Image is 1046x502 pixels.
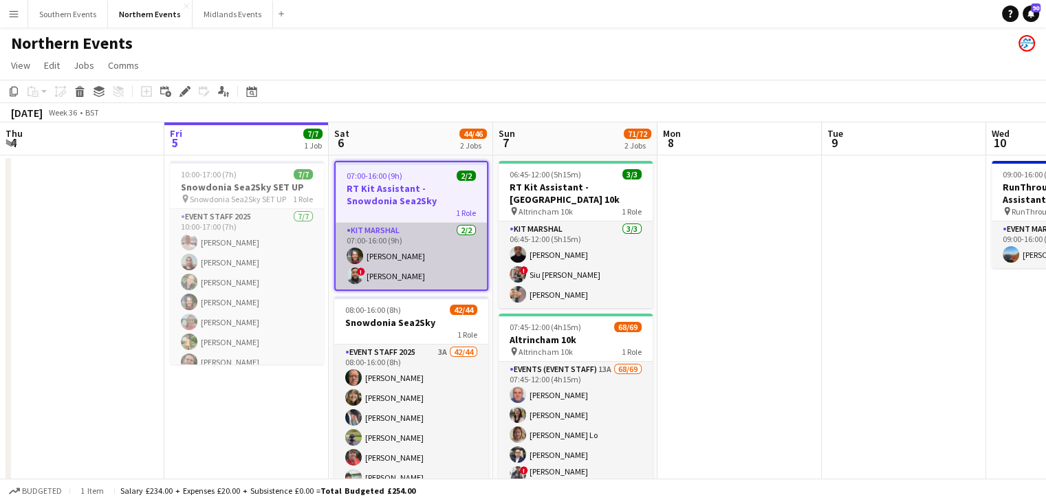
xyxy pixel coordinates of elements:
[622,169,642,179] span: 3/3
[336,182,487,207] h3: RT Kit Assistant - Snowdonia Sea2Sky
[294,169,313,179] span: 7/7
[519,206,573,217] span: Altrincham 10k
[334,296,488,500] app-job-card: 08:00-16:00 (8h)42/44Snowdonia Sea2Sky1 RoleEvent Staff 20253A42/4408:00-16:00 (8h)[PERSON_NAME][...
[510,169,581,179] span: 06:45-12:00 (5h15m)
[74,59,94,72] span: Jobs
[45,107,80,118] span: Week 36
[11,59,30,72] span: View
[459,129,487,139] span: 44/46
[39,56,65,74] a: Edit
[1031,3,1040,12] span: 90
[499,161,653,308] app-job-card: 06:45-12:00 (5h15m)3/3RT Kit Assistant - [GEOGRAPHIC_DATA] 10k Altrincham 10k1 RoleKit Marshal3/3...
[499,221,653,308] app-card-role: Kit Marshal3/306:45-12:00 (5h15m)[PERSON_NAME]!Siu [PERSON_NAME][PERSON_NAME]
[460,140,486,151] div: 2 Jobs
[170,209,324,375] app-card-role: Event Staff 20257/710:00-17:00 (7h)[PERSON_NAME][PERSON_NAME][PERSON_NAME][PERSON_NAME][PERSON_NA...
[7,483,64,499] button: Budgeted
[497,135,515,151] span: 7
[181,169,237,179] span: 10:00-17:00 (7h)
[102,56,144,74] a: Comms
[825,135,843,151] span: 9
[303,129,323,139] span: 7/7
[108,1,193,28] button: Northern Events
[456,208,476,218] span: 1 Role
[11,106,43,120] div: [DATE]
[624,140,651,151] div: 2 Jobs
[170,127,182,140] span: Fri
[345,305,401,315] span: 08:00-16:00 (8h)
[11,33,133,54] h1: Northern Events
[6,56,36,74] a: View
[85,107,99,118] div: BST
[170,161,324,364] app-job-card: 10:00-17:00 (7h)7/7Snowdonia Sea2Sky SET UP Snowdonia Sea2Sky SET UP1 RoleEvent Staff 20257/710:0...
[3,135,23,151] span: 4
[320,485,415,496] span: Total Budgeted £254.00
[347,171,402,181] span: 07:00-16:00 (9h)
[334,127,349,140] span: Sat
[357,268,365,276] span: !
[190,194,286,204] span: Snowdonia Sea2Sky SET UP
[193,1,273,28] button: Midlands Events
[457,329,477,340] span: 1 Role
[622,206,642,217] span: 1 Role
[520,266,528,274] span: !
[614,322,642,332] span: 68/69
[990,135,1010,151] span: 10
[304,140,322,151] div: 1 Job
[68,56,100,74] a: Jobs
[450,305,477,315] span: 42/44
[519,347,573,357] span: Altrincham 10k
[170,181,324,193] h3: Snowdonia Sea2Sky SET UP
[108,59,139,72] span: Comms
[44,59,60,72] span: Edit
[332,135,349,151] span: 6
[22,486,62,496] span: Budgeted
[663,127,681,140] span: Mon
[1018,35,1035,52] app-user-avatar: RunThrough Events
[28,1,108,28] button: Southern Events
[293,194,313,204] span: 1 Role
[457,171,476,181] span: 2/2
[6,127,23,140] span: Thu
[520,466,528,474] span: !
[499,334,653,346] h3: Altrincham 10k
[992,127,1010,140] span: Wed
[1023,6,1039,22] a: 90
[334,316,488,329] h3: Snowdonia Sea2Sky
[120,485,415,496] div: Salary £234.00 + Expenses £20.00 + Subsistence £0.00 =
[334,161,488,291] app-job-card: 07:00-16:00 (9h)2/2RT Kit Assistant - Snowdonia Sea2Sky1 RoleKit Marshal2/207:00-16:00 (9h)[PERSO...
[510,322,581,332] span: 07:45-12:00 (4h15m)
[827,127,843,140] span: Tue
[76,485,109,496] span: 1 item
[168,135,182,151] span: 5
[624,129,651,139] span: 71/72
[622,347,642,357] span: 1 Role
[336,223,487,290] app-card-role: Kit Marshal2/207:00-16:00 (9h)[PERSON_NAME]![PERSON_NAME]
[499,181,653,206] h3: RT Kit Assistant - [GEOGRAPHIC_DATA] 10k
[661,135,681,151] span: 8
[499,127,515,140] span: Sun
